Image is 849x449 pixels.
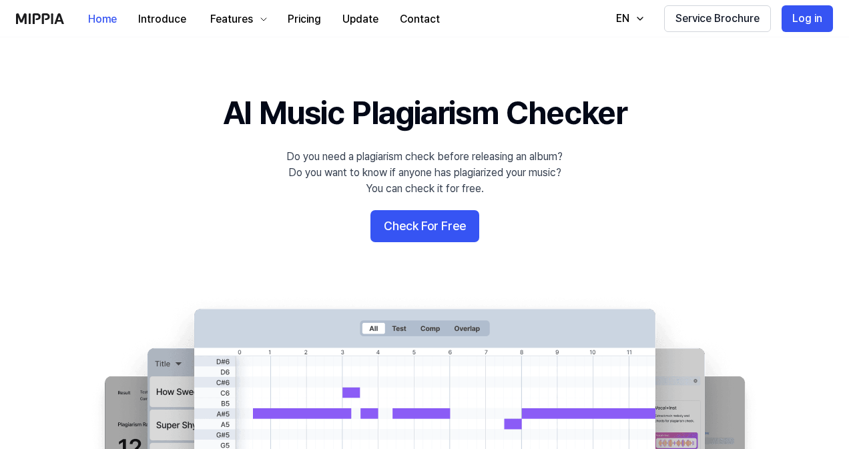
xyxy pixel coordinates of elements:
[16,13,64,24] img: logo
[370,210,479,242] button: Check For Free
[613,11,632,27] div: EN
[77,1,127,37] a: Home
[332,6,389,33] button: Update
[223,91,627,135] h1: AI Music Plagiarism Checker
[664,5,771,32] button: Service Brochure
[208,11,256,27] div: Features
[332,1,389,37] a: Update
[197,6,277,33] button: Features
[127,6,197,33] button: Introduce
[782,5,833,32] button: Log in
[286,149,563,197] div: Do you need a plagiarism check before releasing an album? Do you want to know if anyone has plagi...
[277,6,332,33] button: Pricing
[77,6,127,33] button: Home
[603,5,653,32] button: EN
[389,6,451,33] button: Contact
